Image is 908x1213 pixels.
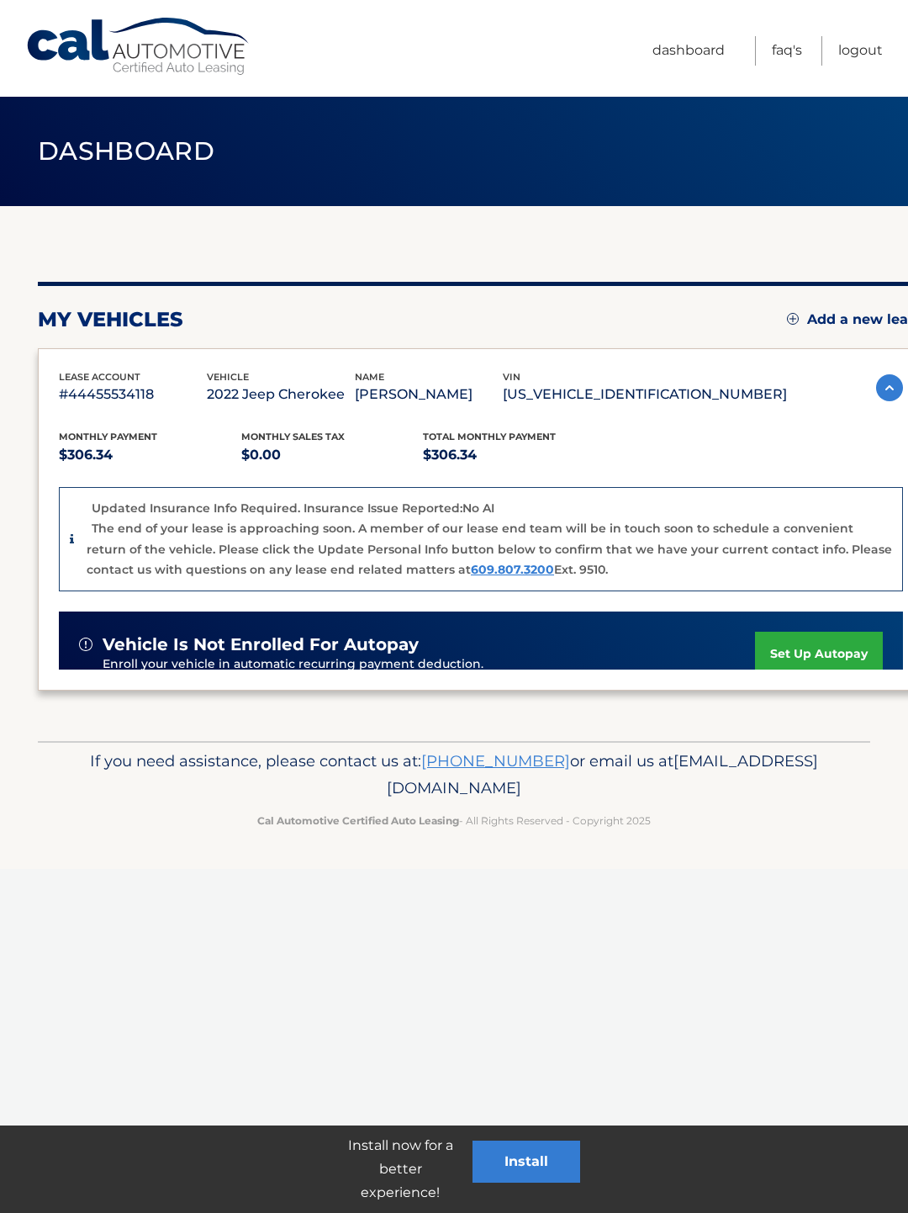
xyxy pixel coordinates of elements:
[257,814,459,827] strong: Cal Automotive Certified Auto Leasing
[503,371,520,383] span: vin
[59,383,207,406] p: #44455534118
[355,383,503,406] p: [PERSON_NAME]
[25,17,252,77] a: Cal Automotive
[59,371,140,383] span: lease account
[103,655,755,674] p: Enroll your vehicle in automatic recurring payment deduction.
[79,638,92,651] img: alert-white.svg
[38,135,214,167] span: Dashboard
[103,634,419,655] span: vehicle is not enrolled for autopay
[876,374,903,401] img: accordion-active.svg
[63,748,845,802] p: If you need assistance, please contact us at: or email us at
[63,812,845,829] p: - All Rights Reserved - Copyright 2025
[755,632,883,676] a: set up autopay
[92,501,494,516] p: Updated Insurance Info Required. Insurance Issue Reported:No AI
[787,313,799,325] img: add.svg
[772,36,802,66] a: FAQ's
[423,431,556,442] span: Total Monthly Payment
[207,383,355,406] p: 2022 Jeep Cherokee
[59,443,241,467] p: $306.34
[421,751,570,771] a: [PHONE_NUMBER]
[241,443,424,467] p: $0.00
[652,36,725,66] a: Dashboard
[423,443,605,467] p: $306.34
[503,383,787,406] p: [US_VEHICLE_IDENTIFICATION_NUMBER]
[838,36,883,66] a: Logout
[472,1141,580,1183] button: Install
[38,307,183,332] h2: my vehicles
[59,431,157,442] span: Monthly Payment
[87,521,892,577] p: The end of your lease is approaching soon. A member of our lease end team will be in touch soon t...
[328,1134,472,1205] p: Install now for a better experience!
[207,371,249,383] span: vehicle
[471,562,554,577] a: 609.807.3200
[355,371,384,383] span: name
[241,431,345,442] span: Monthly sales Tax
